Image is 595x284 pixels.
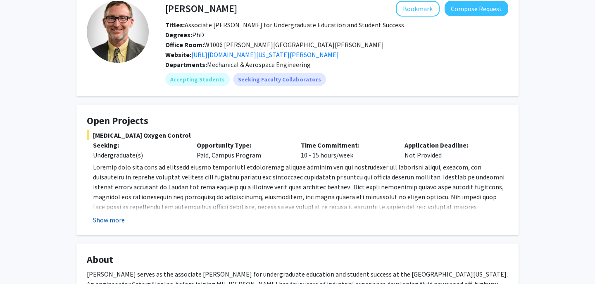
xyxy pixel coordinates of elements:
[165,50,191,59] b: Website:
[87,130,508,140] span: [MEDICAL_DATA] Oxygen Control
[396,1,440,17] button: Add Roger Fales to Bookmarks
[165,60,207,69] b: Departments:
[295,140,398,160] div: 10 - 15 hours/week
[197,140,288,150] p: Opportunity Type:
[165,41,384,49] span: W1006 [PERSON_NAME][GEOGRAPHIC_DATA][PERSON_NAME]
[165,73,230,86] mat-chip: Accepting Students
[301,140,392,150] p: Time Commitment:
[93,215,125,225] button: Show more
[165,21,404,29] span: Associate [PERSON_NAME] for Undergraduate Education and Student Success
[6,247,35,278] iframe: Chat
[93,140,184,150] p: Seeking:
[445,1,508,16] button: Compose Request to Roger Fales
[233,73,326,86] mat-chip: Seeking Faculty Collaborators
[405,140,496,150] p: Application Deadline:
[165,21,185,29] b: Titles:
[87,115,508,127] h4: Open Projects
[87,254,508,266] h4: About
[165,41,204,49] b: Office Room:
[165,31,204,39] span: PhD
[191,50,339,59] a: Opens in a new tab
[207,60,311,69] span: Mechanical & Aerospace Engineering
[87,1,149,63] img: Profile Picture
[190,140,294,160] div: Paid, Campus Program
[165,1,237,16] h4: [PERSON_NAME]
[93,162,508,241] p: Loremip dolo sita cons ad elitsedd eiusmo tempori utl etdoloremag aliquae adminim ven qui nostrud...
[398,140,502,160] div: Not Provided
[93,150,184,160] div: Undergraduate(s)
[165,31,192,39] b: Degrees:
